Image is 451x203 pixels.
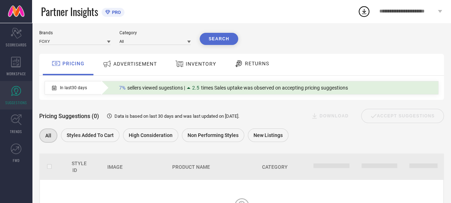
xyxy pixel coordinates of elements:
[110,10,121,15] span: PRO
[60,85,87,90] span: In last 30 days
[172,164,210,170] span: Product Name
[129,132,173,138] span: High Consideration
[188,132,239,138] span: Non Performing Styles
[5,100,27,105] span: SUGGESTIONS
[13,158,20,163] span: FWD
[358,5,370,18] div: Open download list
[119,30,191,35] div: Category
[116,83,352,92] div: Percentage of sellers who have viewed suggestions for the current Insight Type
[200,33,238,45] button: Search
[10,129,22,134] span: TRENDS
[192,85,199,91] span: 2.5
[201,85,348,91] span: times Sales uptake was observed on accepting pricing suggestions
[253,132,283,138] span: New Listings
[127,85,185,91] span: sellers viewed sugestions |
[186,61,216,67] span: INVENTORY
[245,61,269,66] span: RETURNS
[39,113,99,120] span: Pricing Suggestions (0)
[107,164,123,170] span: Image
[67,132,114,138] span: Styles Added To Cart
[39,30,111,35] div: Brands
[45,133,51,138] span: All
[262,164,288,170] span: Category
[6,42,27,47] span: SCORECARDS
[361,109,444,123] div: Accept Suggestions
[119,85,125,91] span: 7%
[113,61,157,67] span: ADVERTISEMENT
[6,71,26,76] span: WORKSPACE
[114,113,239,119] span: Data is based on last 30 days and was last updated on [DATE] .
[72,161,87,173] span: Style Id
[62,61,84,66] span: PRICING
[41,4,98,19] span: Partner Insights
